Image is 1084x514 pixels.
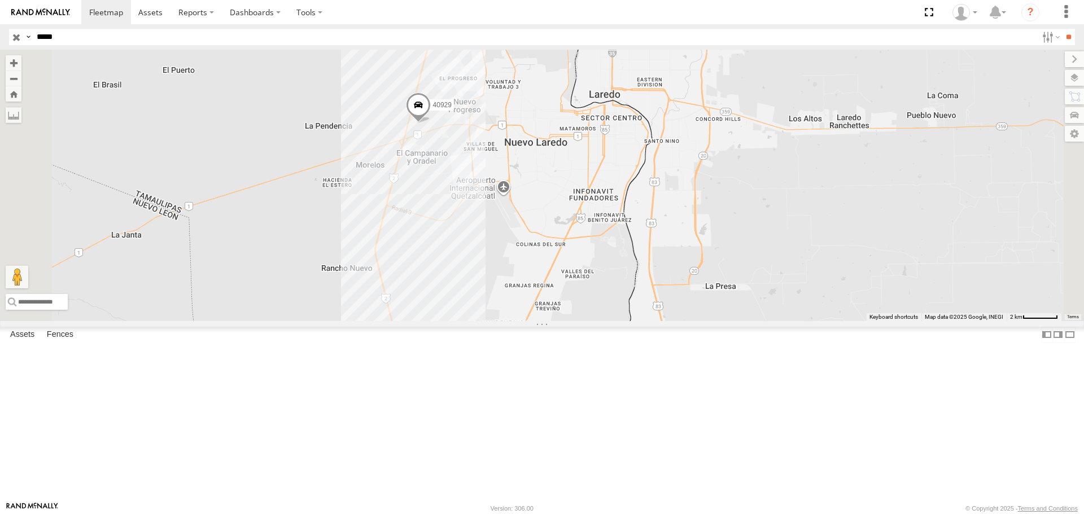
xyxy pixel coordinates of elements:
button: Zoom out [6,71,21,86]
label: Map Settings [1065,126,1084,142]
a: Terms and Conditions [1018,505,1078,512]
label: Dock Summary Table to the Right [1052,327,1064,343]
label: Search Filter Options [1038,29,1062,45]
label: Measure [6,107,21,123]
button: Zoom Home [6,86,21,102]
span: 2 km [1010,314,1022,320]
label: Fences [41,327,79,343]
span: Map data ©2025 Google, INEGI [925,314,1003,320]
i: ? [1021,3,1039,21]
div: Version: 306.00 [491,505,534,512]
button: Drag Pegman onto the map to open Street View [6,266,28,288]
button: Keyboard shortcuts [869,313,918,321]
label: Dock Summary Table to the Left [1041,327,1052,343]
div: © Copyright 2025 - [965,505,1078,512]
span: 40929 [433,101,452,109]
button: Map Scale: 2 km per 59 pixels [1007,313,1061,321]
label: Hide Summary Table [1064,327,1076,343]
a: Terms (opens in new tab) [1067,314,1079,319]
label: Search Query [24,29,33,45]
label: Assets [5,327,40,343]
button: Zoom in [6,55,21,71]
img: rand-logo.svg [11,8,70,16]
div: Caseta Laredo TX [948,4,981,21]
a: Visit our Website [6,503,58,514]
